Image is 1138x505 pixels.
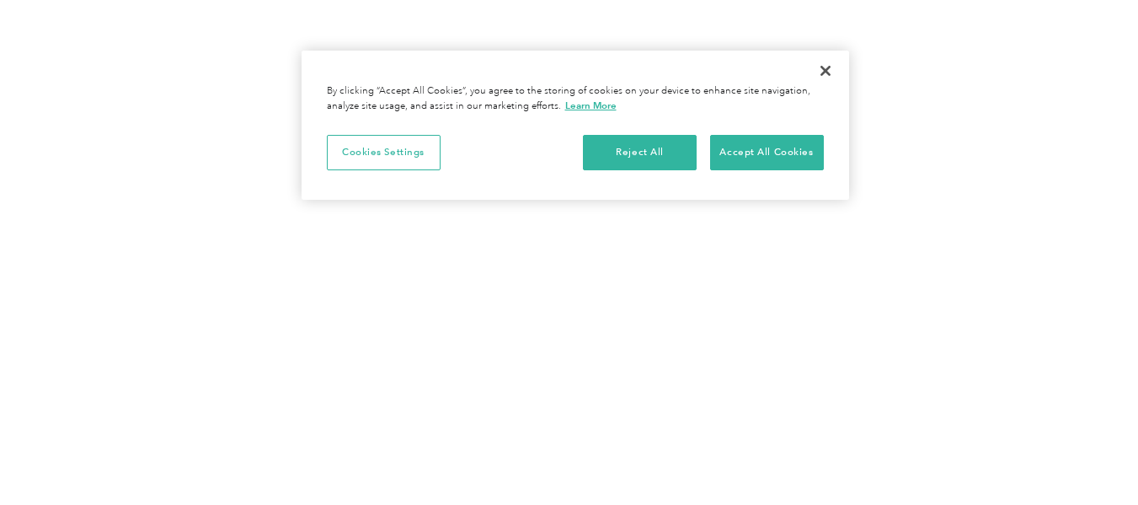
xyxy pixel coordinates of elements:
a: More information about your privacy, opens in a new tab [565,99,617,111]
div: Cookie banner [302,51,849,200]
div: Privacy [302,51,849,200]
button: Reject All [583,135,697,170]
div: By clicking “Accept All Cookies”, you agree to the storing of cookies on your device to enhance s... [327,84,824,114]
button: Cookies Settings [327,135,441,170]
button: Close [807,52,844,89]
button: Accept All Cookies [710,135,824,170]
